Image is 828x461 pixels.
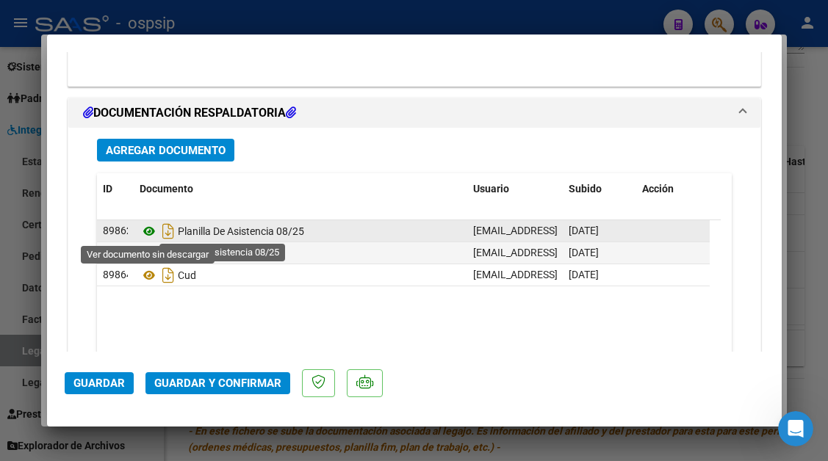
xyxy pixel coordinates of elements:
[140,183,193,195] span: Documento
[473,269,808,280] span: [EMAIL_ADDRESS][DOMAIN_NAME] - [PERSON_NAME] [PERSON_NAME] -
[563,173,636,205] datatable-header-cell: Subido
[68,98,760,128] mat-expansion-panel-header: DOCUMENTACIÓN RESPALDATORIA
[103,225,132,236] span: 89862
[642,183,674,195] span: Acción
[68,128,760,428] div: DOCUMENTACIÓN RESPALDATORIA
[83,104,296,122] h1: DOCUMENTACIÓN RESPALDATORIA
[569,225,599,236] span: [DATE]
[569,247,599,258] span: [DATE]
[134,173,467,205] datatable-header-cell: Documento
[97,173,134,205] datatable-header-cell: ID
[473,183,509,195] span: Usuario
[159,219,178,243] i: Descargar documento
[103,269,132,280] span: 89864
[140,247,236,259] span: Autorizacion
[140,269,196,281] span: Cud
[65,372,134,394] button: Guardar
[97,139,234,161] button: Agregar Documento
[106,144,226,157] span: Agregar Documento
[145,372,290,394] button: Guardar y Confirmar
[467,173,563,205] datatable-header-cell: Usuario
[473,225,808,236] span: [EMAIL_ADDRESS][DOMAIN_NAME] - [PERSON_NAME] [PERSON_NAME] -
[778,411,813,446] iframe: Intercom live chat
[159,242,178,265] i: Descargar documento
[154,377,281,390] span: Guardar y Confirmar
[569,269,599,280] span: [DATE]
[103,183,112,195] span: ID
[140,225,304,237] span: Planilla De Asistencia 08/25
[636,173,710,205] datatable-header-cell: Acción
[73,377,125,390] span: Guardar
[569,183,602,195] span: Subido
[473,247,808,258] span: [EMAIL_ADDRESS][DOMAIN_NAME] - [PERSON_NAME] [PERSON_NAME] -
[103,247,132,258] span: 89863
[159,264,178,287] i: Descargar documento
